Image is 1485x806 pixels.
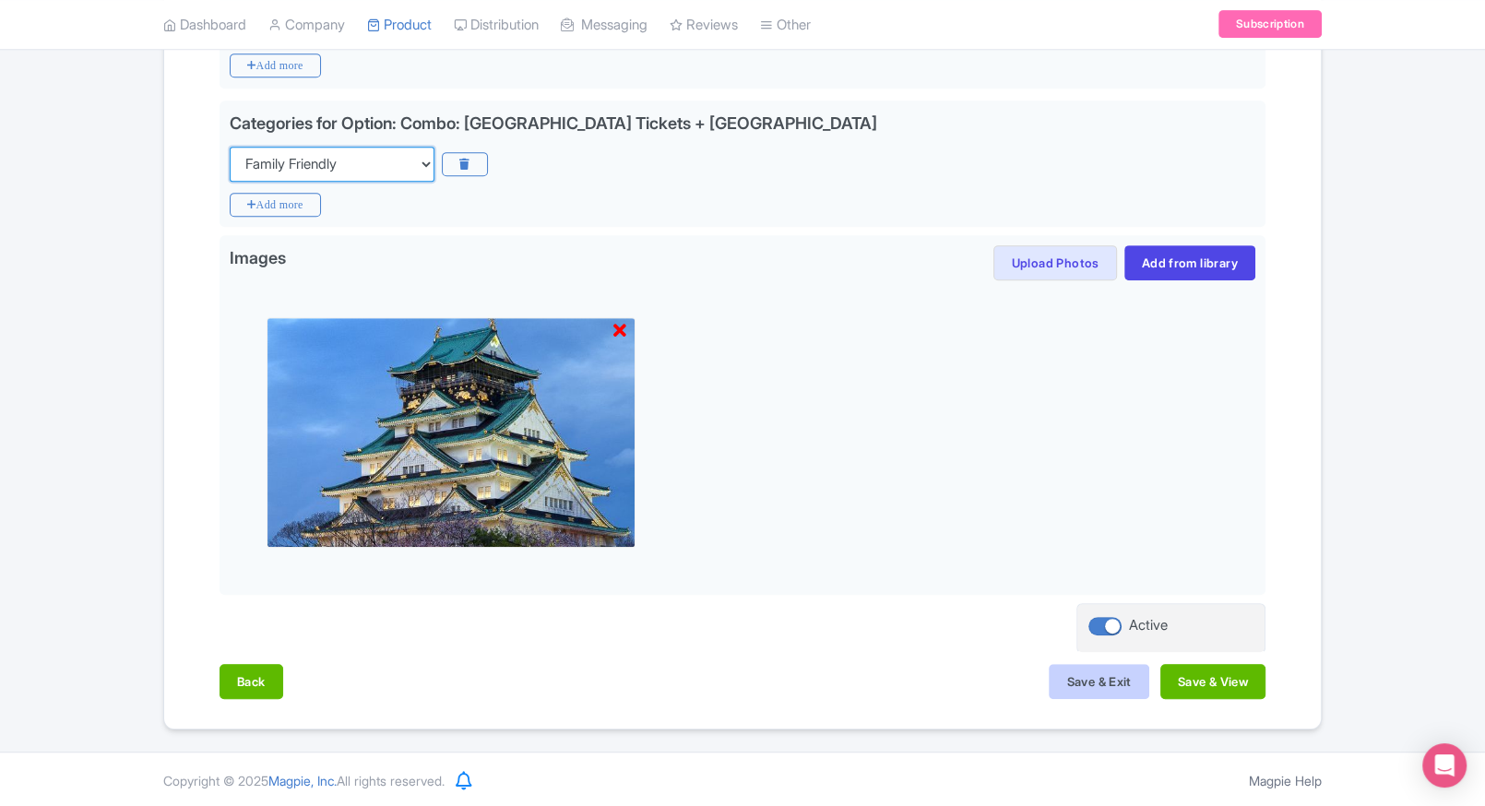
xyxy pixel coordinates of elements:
a: Magpie Help [1249,773,1322,788]
button: Back [220,664,283,699]
button: Save & View [1160,664,1265,699]
i: Add more [230,193,321,217]
img: t28akfsvdei5sp6ilani.jpg [267,317,636,548]
div: Open Intercom Messenger [1422,743,1467,788]
div: Active [1129,615,1168,636]
span: Magpie, Inc. [268,773,337,788]
button: Upload Photos [993,245,1116,280]
a: Subscription [1218,11,1322,39]
button: Save & Exit [1049,664,1148,699]
span: Images [230,245,286,275]
div: Categories for Option: Combo: [GEOGRAPHIC_DATA] Tickets + [GEOGRAPHIC_DATA] [230,113,877,133]
div: Copyright © 2025 All rights reserved. [152,771,456,790]
i: Add more [230,53,321,77]
a: Add from library [1124,245,1255,280]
